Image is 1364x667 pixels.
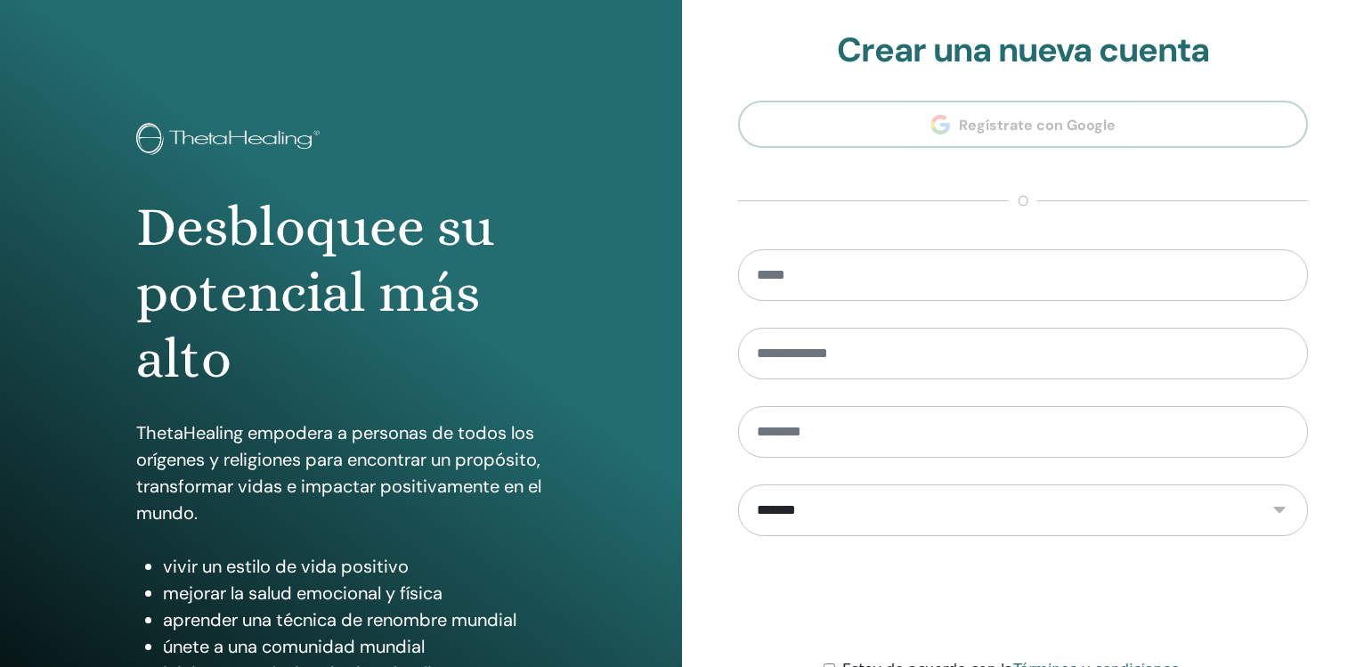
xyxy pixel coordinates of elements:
[163,633,547,660] li: únete a una comunidad mundial
[136,419,547,526] p: ThetaHealing empodera a personas de todos los orígenes y religiones para encontrar un propósito, ...
[163,580,547,606] li: mejorar la salud emocional y física
[1009,191,1037,212] span: o
[163,553,547,580] li: vivir un estilo de vida positivo
[888,563,1158,632] iframe: reCAPTCHA
[738,30,1308,71] h2: Crear una nueva cuenta
[163,606,547,633] li: aprender una técnica de renombre mundial
[136,194,547,393] h1: Desbloquee su potencial más alto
